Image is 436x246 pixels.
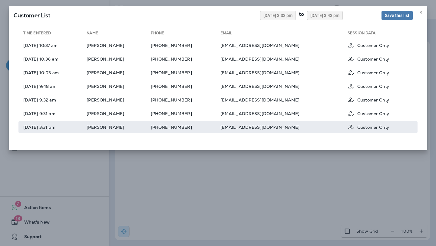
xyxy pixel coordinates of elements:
button: [DATE] 3:33 pm [260,11,296,20]
div: Customer Only [348,82,413,90]
p: Customer Only [357,111,389,116]
span: Save this list [385,13,409,18]
button: [DATE] 3:43 pm [307,11,343,20]
div: Customer Only [348,42,413,49]
td: [PERSON_NAME] [87,121,150,133]
th: Email [220,31,348,38]
td: [PHONE_NUMBER] [151,66,220,79]
td: [EMAIL_ADDRESS][DOMAIN_NAME] [220,121,348,133]
td: [PHONE_NUMBER] [151,53,220,65]
p: Customer Only [357,98,389,102]
div: Customer Only [348,123,413,131]
td: [PERSON_NAME] [87,66,150,79]
p: Customer Only [357,125,389,130]
div: Customer Only [348,96,413,104]
td: [DATE] 9:31 am [18,107,87,120]
td: [PHONE_NUMBER] [151,80,220,92]
p: Customer Only [357,70,389,75]
td: [DATE] 9:32 am [18,94,87,106]
td: [PHONE_NUMBER] [151,94,220,106]
td: [DATE] 10:37 am [18,39,87,52]
p: Customer Only [357,84,389,89]
th: Session Data [348,31,418,38]
td: [PERSON_NAME] [87,80,150,92]
th: Phone [151,31,220,38]
td: [PERSON_NAME] [87,107,150,120]
td: [EMAIL_ADDRESS][DOMAIN_NAME] [220,66,348,79]
td: [PERSON_NAME] [87,53,150,65]
span: [DATE] 3:43 pm [310,13,339,18]
div: to [296,11,307,20]
td: [PHONE_NUMBER] [151,39,220,52]
th: Time Entered [18,31,87,38]
td: [EMAIL_ADDRESS][DOMAIN_NAME] [220,80,348,92]
td: [PHONE_NUMBER] [151,107,220,120]
div: Customer Only [348,69,413,76]
td: [DATE] 9:48 am [18,80,87,92]
span: [DATE] 3:33 pm [263,13,292,18]
th: Name [87,31,150,38]
td: [DATE] 10:03 am [18,66,87,79]
td: [PERSON_NAME] [87,39,150,52]
td: [EMAIL_ADDRESS][DOMAIN_NAME] [220,94,348,106]
td: [PHONE_NUMBER] [151,121,220,133]
td: [EMAIL_ADDRESS][DOMAIN_NAME] [220,107,348,120]
td: [PERSON_NAME] [87,94,150,106]
button: Save this list [381,11,413,20]
p: Customer Only [357,43,389,48]
p: Customer Only [357,57,389,62]
span: SQL [14,12,51,19]
td: [DATE] 3:31 pm [18,121,87,133]
td: [EMAIL_ADDRESS][DOMAIN_NAME] [220,53,348,65]
td: [DATE] 10:36 am [18,53,87,65]
div: Customer Only [348,55,413,63]
td: [EMAIL_ADDRESS][DOMAIN_NAME] [220,39,348,52]
div: Customer Only [348,110,413,117]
